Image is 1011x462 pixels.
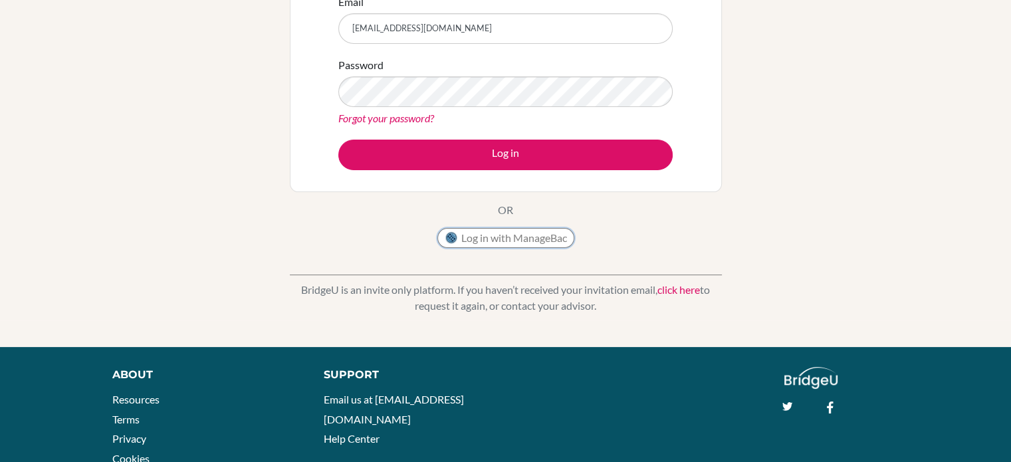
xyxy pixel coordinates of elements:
label: Password [338,57,384,73]
div: Support [324,367,491,383]
a: Privacy [112,432,146,445]
a: click here [657,283,700,296]
p: OR [498,202,513,218]
p: BridgeU is an invite only platform. If you haven’t received your invitation email, to request it ... [290,282,722,314]
a: Help Center [324,432,380,445]
a: Email us at [EMAIL_ADDRESS][DOMAIN_NAME] [324,393,464,425]
img: logo_white@2x-f4f0deed5e89b7ecb1c2cc34c3e3d731f90f0f143d5ea2071677605dd97b5244.png [784,367,838,389]
button: Log in with ManageBac [437,228,574,248]
button: Log in [338,140,673,170]
a: Terms [112,413,140,425]
a: Forgot your password? [338,112,434,124]
div: About [112,367,294,383]
a: Resources [112,393,160,405]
